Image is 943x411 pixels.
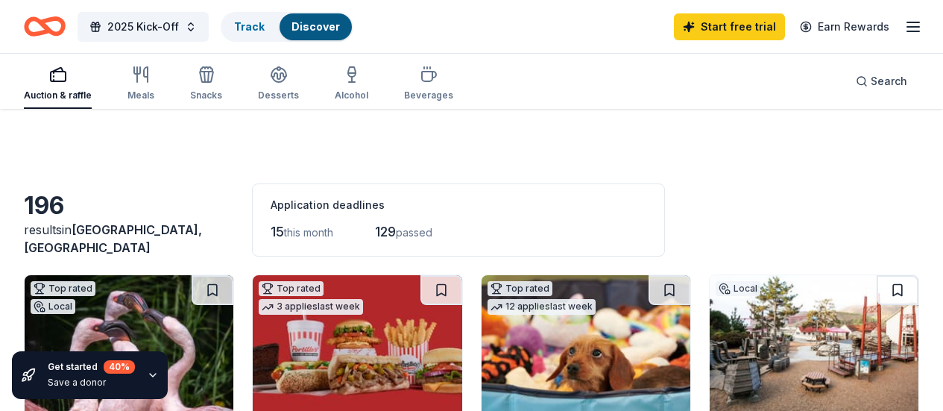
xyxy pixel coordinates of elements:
[24,191,234,221] div: 196
[190,60,222,109] button: Snacks
[258,90,299,101] div: Desserts
[24,90,92,101] div: Auction & raffle
[271,224,284,239] span: 15
[404,90,453,101] div: Beverages
[291,20,340,33] a: Discover
[31,299,75,314] div: Local
[24,9,66,44] a: Home
[234,20,265,33] a: Track
[488,281,552,296] div: Top rated
[716,281,760,296] div: Local
[104,360,135,374] div: 40 %
[335,90,368,101] div: Alcohol
[396,226,432,239] span: passed
[844,66,919,96] button: Search
[24,222,202,255] span: in
[259,281,324,296] div: Top rated
[258,60,299,109] button: Desserts
[127,90,154,101] div: Meals
[404,60,453,109] button: Beverages
[871,72,907,90] span: Search
[335,60,368,109] button: Alcohol
[127,60,154,109] button: Meals
[271,196,646,214] div: Application deadlines
[259,299,363,315] div: 3 applies last week
[190,90,222,101] div: Snacks
[24,221,234,257] div: results
[24,60,92,109] button: Auction & raffle
[24,222,202,255] span: [GEOGRAPHIC_DATA], [GEOGRAPHIC_DATA]
[48,377,135,389] div: Save a donor
[791,13,898,40] a: Earn Rewards
[284,226,333,239] span: this month
[48,360,135,374] div: Get started
[78,12,209,42] button: 2025 Kick-Off
[31,281,95,296] div: Top rated
[488,299,596,315] div: 12 applies last week
[674,13,785,40] a: Start free trial
[221,12,353,42] button: TrackDiscover
[375,224,396,239] span: 129
[107,18,179,36] span: 2025 Kick-Off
